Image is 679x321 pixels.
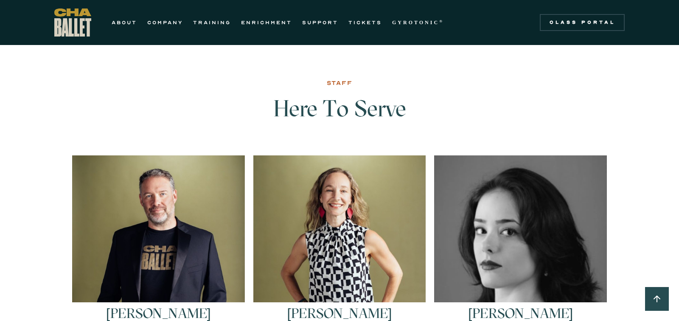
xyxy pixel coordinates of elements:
a: Class Portal [540,14,625,31]
sup: ® [439,19,444,23]
a: ENRICHMENT [241,17,292,28]
h3: [PERSON_NAME] [287,307,392,320]
a: ABOUT [112,17,137,28]
a: COMPANY [147,17,183,28]
div: Class Portal [545,19,620,26]
div: STAFF [327,78,353,88]
a: SUPPORT [302,17,338,28]
h3: [PERSON_NAME] [468,307,573,320]
a: GYROTONIC® [392,17,444,28]
strong: GYROTONIC [392,20,439,25]
a: home [54,8,91,37]
h3: [PERSON_NAME] [106,307,211,320]
a: TRAINING [193,17,231,28]
h3: Here To Serve [202,96,477,138]
a: TICKETS [348,17,382,28]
